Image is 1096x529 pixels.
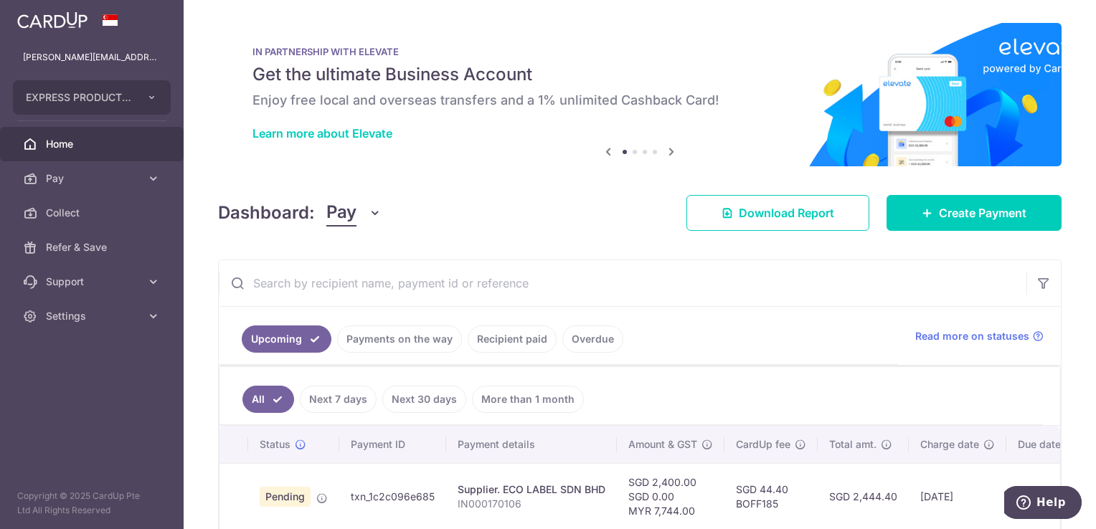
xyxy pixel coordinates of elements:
a: Upcoming [242,325,331,353]
button: EXPRESS PRODUCTION (S M) LABEL STICKER CO [13,80,171,115]
span: Collect [46,206,141,220]
span: Refer & Save [46,240,141,254]
span: Home [46,137,141,151]
a: More than 1 month [472,386,584,413]
button: Pay [326,199,382,227]
span: Pay [326,199,356,227]
iframe: Opens a widget where you can find more information [1004,486,1082,522]
span: Amount & GST [628,437,697,452]
span: Status [260,437,290,452]
th: Payment details [446,426,617,463]
img: Renovation banner [218,23,1062,166]
p: [PERSON_NAME][EMAIL_ADDRESS][DOMAIN_NAME] [23,50,161,65]
span: Help [32,10,62,23]
span: Due date [1018,437,1061,452]
span: Pending [260,487,311,507]
a: Payments on the way [337,325,462,353]
a: Read more on statuses [915,329,1044,343]
a: Next 30 days [382,386,466,413]
span: Settings [46,309,141,323]
span: EXPRESS PRODUCTION (S M) LABEL STICKER CO [26,90,132,105]
a: Learn more about Elevate [252,126,392,140]
span: Charge date [920,437,979,452]
a: Download Report [686,195,869,231]
span: Pay [46,171,141,186]
a: Next 7 days [300,386,377,413]
p: IN PARTNERSHIP WITH ELEVATE [252,46,1027,57]
a: Recipient paid [468,325,557,353]
a: All [242,386,294,413]
span: CardUp fee [736,437,790,452]
h5: Get the ultimate Business Account [252,63,1027,86]
span: Create Payment [939,204,1026,221]
h6: Enjoy free local and overseas transfers and a 1% unlimited Cashback Card! [252,92,1027,109]
h4: Dashboard: [218,200,315,226]
img: CardUp [17,11,88,29]
input: Search by recipient name, payment id or reference [219,260,1026,306]
a: Create Payment [887,195,1062,231]
div: Supplier. ECO LABEL SDN BHD [458,482,605,497]
span: Total amt. [829,437,877,452]
span: Support [46,275,141,289]
span: Read more on statuses [915,329,1029,343]
p: IN000170106 [458,497,605,511]
span: Download Report [739,204,834,221]
th: Payment ID [339,426,446,463]
a: Overdue [562,325,623,353]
